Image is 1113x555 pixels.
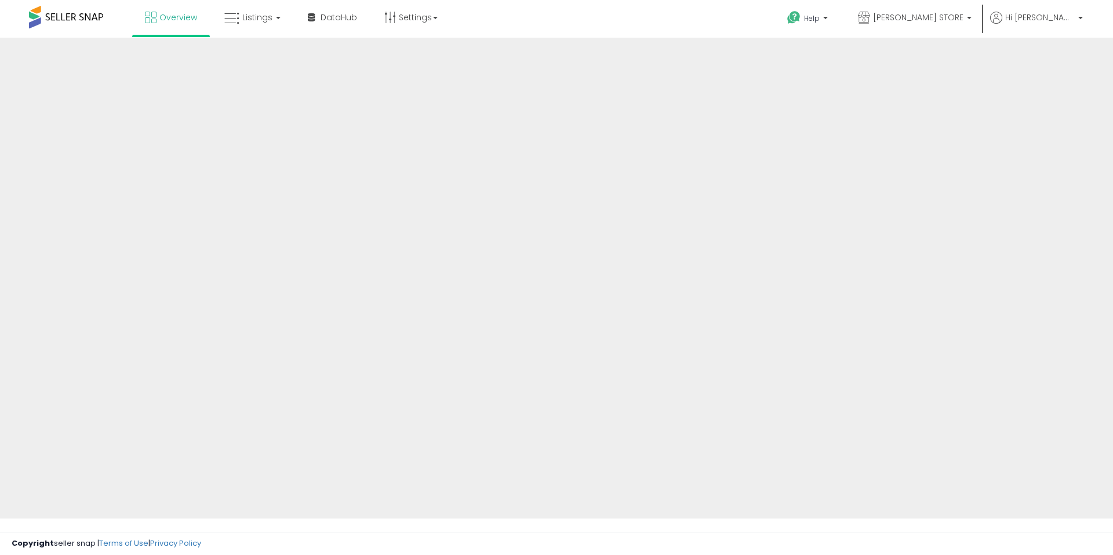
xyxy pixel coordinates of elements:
[242,12,272,23] span: Listings
[990,12,1083,38] a: Hi [PERSON_NAME]
[778,2,839,38] a: Help
[804,13,820,23] span: Help
[787,10,801,25] i: Get Help
[321,12,357,23] span: DataHub
[1005,12,1075,23] span: Hi [PERSON_NAME]
[873,12,963,23] span: [PERSON_NAME] STORE
[159,12,197,23] span: Overview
